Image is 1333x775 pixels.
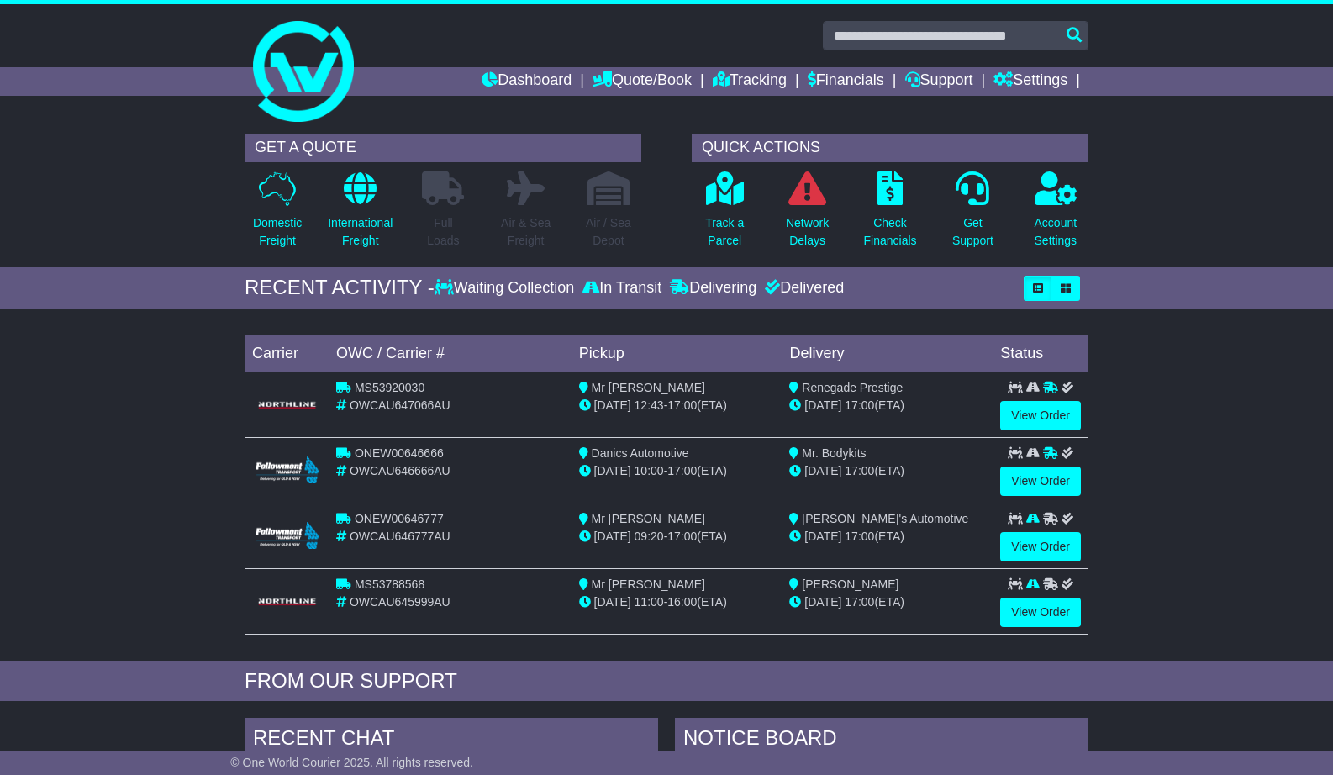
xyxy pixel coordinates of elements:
div: - (ETA) [579,593,776,611]
a: Settings [993,67,1067,96]
span: OWCAU646666AU [350,464,450,477]
span: Mr. Bodykits [802,446,866,460]
div: RECENT CHAT [245,718,658,763]
span: 17:00 [845,530,874,543]
span: MS53920030 [355,381,424,394]
a: Tracking [713,67,787,96]
span: [DATE] [804,530,841,543]
span: 17:00 [667,464,697,477]
span: 17:00 [845,595,874,609]
div: In Transit [578,279,666,298]
a: AccountSettings [1034,171,1078,259]
span: [DATE] [804,398,841,412]
div: Delivering [666,279,761,298]
p: Domestic Freight [253,214,302,250]
div: QUICK ACTIONS [692,134,1088,162]
span: [DATE] [594,595,631,609]
span: [DATE] [594,530,631,543]
div: (ETA) [789,462,986,480]
span: Mr [PERSON_NAME] [592,381,705,394]
span: Renegade Prestige [802,381,903,394]
img: GetCarrierServiceLogo [256,597,319,607]
a: Track aParcel [704,171,745,259]
td: Delivery [782,335,993,372]
span: OWCAU645999AU [350,595,450,609]
a: InternationalFreight [327,171,393,259]
p: Network Delays [786,214,829,250]
span: ONEW00646777 [355,512,444,525]
div: (ETA) [789,593,986,611]
a: Dashboard [482,67,572,96]
img: Followmont_Transport.png [256,522,319,550]
a: NetworkDelays [785,171,830,259]
div: - (ETA) [579,528,776,546]
span: [DATE] [594,398,631,412]
span: OWCAU646777AU [350,530,450,543]
span: ONEW00646666 [355,446,444,460]
span: 16:00 [667,595,697,609]
p: Track a Parcel [705,214,744,250]
span: 11:00 [635,595,664,609]
p: Air / Sea Depot [586,214,631,250]
div: - (ETA) [579,462,776,480]
a: Support [905,67,973,96]
span: 09:20 [635,530,664,543]
span: [DATE] [804,595,841,609]
td: OWC / Carrier # [329,335,572,372]
p: Air & Sea Freight [501,214,551,250]
span: MS53788568 [355,577,424,591]
a: View Order [1000,401,1081,430]
span: [PERSON_NAME]'s Automotive [802,512,968,525]
div: (ETA) [789,397,986,414]
span: [DATE] [804,464,841,477]
td: Status [993,335,1088,372]
a: Quote/Book [593,67,692,96]
p: Account Settings [1035,214,1077,250]
span: 17:00 [667,398,697,412]
p: Check Financials [864,214,917,250]
span: 17:00 [845,398,874,412]
a: View Order [1000,467,1081,496]
p: International Freight [328,214,393,250]
div: - (ETA) [579,397,776,414]
span: OWCAU647066AU [350,398,450,412]
div: GET A QUOTE [245,134,641,162]
span: 10:00 [635,464,664,477]
div: Waiting Collection [435,279,578,298]
a: CheckFinancials [863,171,918,259]
img: GetCarrierServiceLogo [256,400,319,410]
span: Mr [PERSON_NAME] [592,512,705,525]
a: GetSupport [951,171,994,259]
td: Carrier [245,335,329,372]
img: Followmont_Transport.png [256,456,319,484]
a: DomesticFreight [252,171,303,259]
p: Get Support [952,214,993,250]
div: NOTICE BOARD [675,718,1088,763]
span: Danics Automotive [592,446,689,460]
span: [PERSON_NAME] [802,577,898,591]
span: 12:43 [635,398,664,412]
a: Financials [808,67,884,96]
p: Full Loads [422,214,464,250]
span: [DATE] [594,464,631,477]
span: 17:00 [667,530,697,543]
a: View Order [1000,598,1081,627]
span: © One World Courier 2025. All rights reserved. [230,756,473,769]
div: Delivered [761,279,844,298]
div: (ETA) [789,528,986,546]
span: 17:00 [845,464,874,477]
div: RECENT ACTIVITY - [245,276,435,300]
div: FROM OUR SUPPORT [245,669,1088,693]
td: Pickup [572,335,782,372]
span: Mr [PERSON_NAME] [592,577,705,591]
a: View Order [1000,532,1081,561]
